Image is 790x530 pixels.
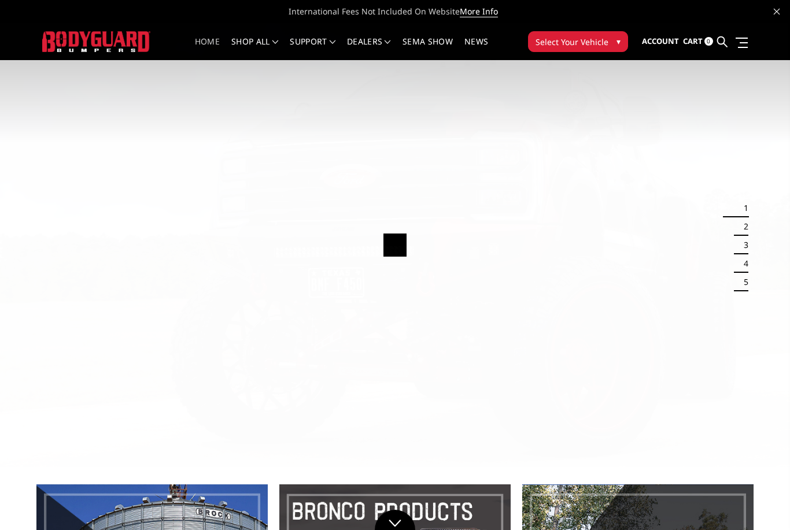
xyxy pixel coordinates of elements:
button: 4 of 5 [737,254,748,273]
a: Support [290,38,335,60]
span: Select Your Vehicle [536,36,608,48]
button: 2 of 5 [737,217,748,236]
span: 0 [704,37,713,46]
img: BODYGUARD BUMPERS [42,31,150,53]
a: Account [642,26,679,57]
a: More Info [460,6,498,17]
button: 5 of 5 [737,273,748,291]
a: shop all [231,38,278,60]
a: Cart 0 [683,26,713,57]
span: ▾ [617,35,621,47]
a: Dealers [347,38,391,60]
span: Cart [683,36,703,46]
button: Select Your Vehicle [528,31,628,52]
a: SEMA Show [403,38,453,60]
button: 3 of 5 [737,236,748,254]
a: Home [195,38,220,60]
a: News [464,38,488,60]
span: Account [642,36,679,46]
button: 1 of 5 [737,199,748,217]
